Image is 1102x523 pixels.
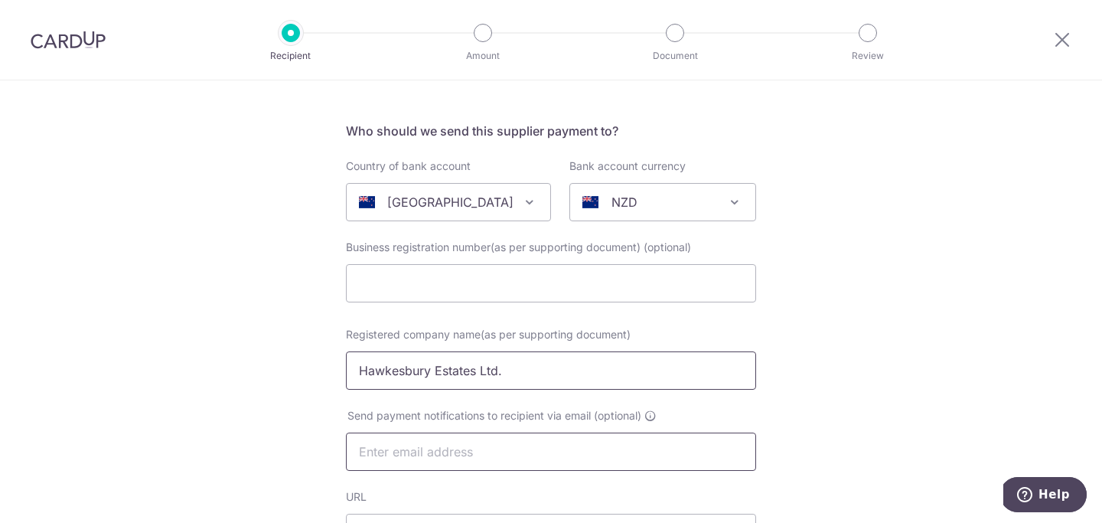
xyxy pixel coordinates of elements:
p: Amount [426,48,540,64]
span: Business registration number(as per supporting document) [346,240,641,253]
span: Help [35,11,67,25]
span: NZD [569,183,756,221]
span: New Zealand [347,184,550,221]
label: URL [346,489,367,505]
p: Document [618,48,732,64]
label: Bank account currency [569,159,686,174]
span: New Zealand [346,183,551,221]
span: (optional) [644,240,691,255]
img: CardUp [31,31,106,49]
iframe: Opens a widget where you can find more information [1003,477,1087,515]
input: Enter email address [346,433,756,471]
p: [GEOGRAPHIC_DATA] [387,193,514,211]
p: NZD [611,193,637,211]
label: Country of bank account [346,159,471,174]
span: Registered company name(as per supporting document) [346,328,631,341]
p: Recipient [234,48,347,64]
span: Send payment notifications to recipient via email (optional) [347,408,641,423]
p: Review [811,48,924,64]
h5: Who should we send this supplier payment to? [346,122,756,140]
span: NZD [570,184,755,221]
